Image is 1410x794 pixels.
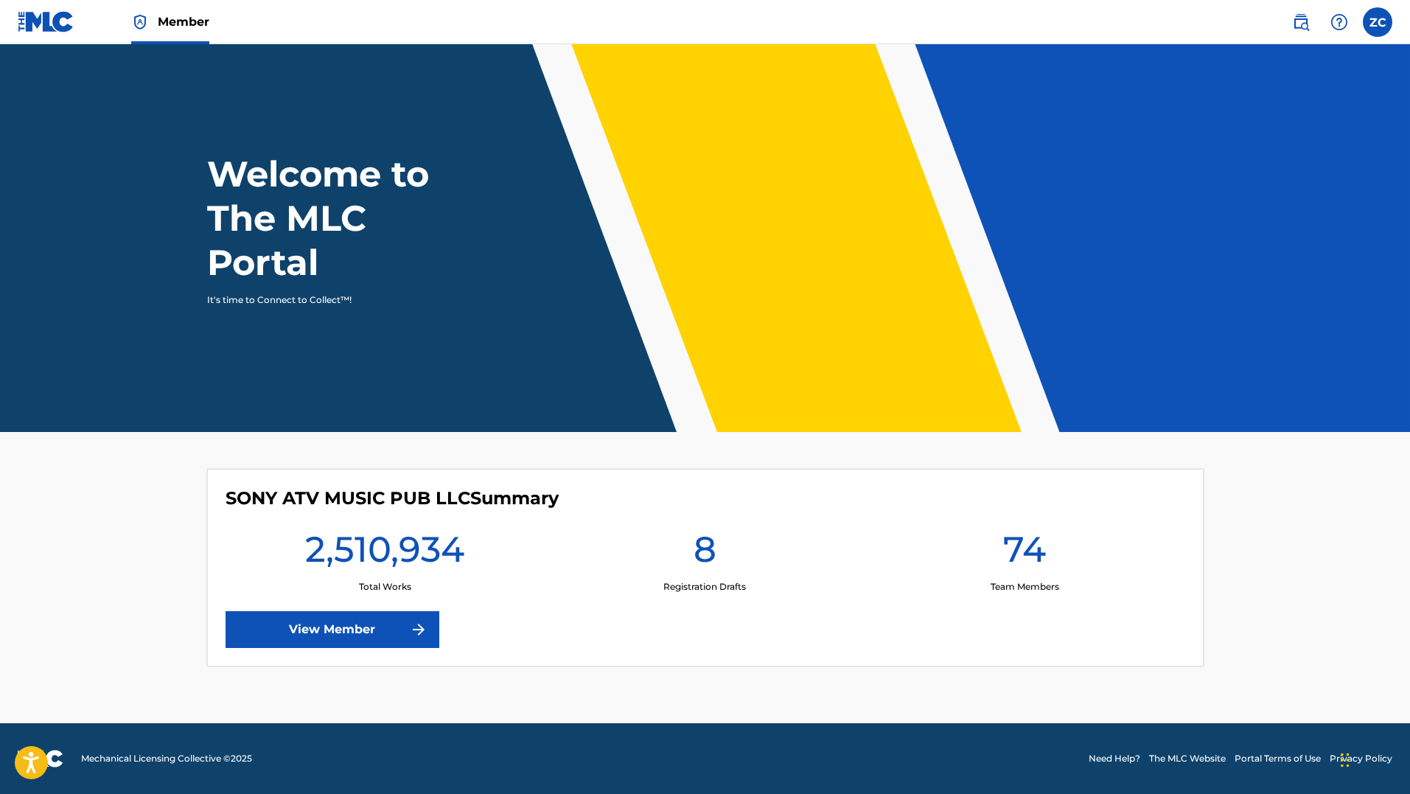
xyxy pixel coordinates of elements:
a: The MLC Website [1149,752,1226,765]
img: help [1330,13,1348,31]
div: Drag [1341,738,1350,782]
p: Registration Drafts [663,580,746,593]
h1: 74 [1003,527,1046,580]
p: It's time to Connect to Collect™! [207,293,463,307]
iframe: Chat Widget [1336,723,1410,794]
span: Member [158,13,209,30]
img: Top Rightsholder [131,13,149,31]
a: View Member [226,611,439,648]
p: Total Works [359,580,411,593]
div: User Menu [1363,7,1392,37]
a: Public Search [1286,7,1316,37]
div: Help [1325,7,1354,37]
img: f7272a7cc735f4ea7f67.svg [410,621,427,638]
p: Team Members [991,580,1059,593]
a: Need Help? [1089,752,1140,765]
img: MLC Logo [18,11,74,32]
span: Mechanical Licensing Collective © 2025 [81,752,252,765]
a: Privacy Policy [1330,752,1392,765]
h4: SONY ATV MUSIC PUB LLC [226,487,559,509]
a: Portal Terms of Use [1235,752,1321,765]
h1: 8 [694,527,716,580]
img: search [1292,13,1310,31]
h1: 2,510,934 [305,527,464,580]
h1: Welcome to The MLC Portal [207,152,483,285]
img: logo [18,750,63,767]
